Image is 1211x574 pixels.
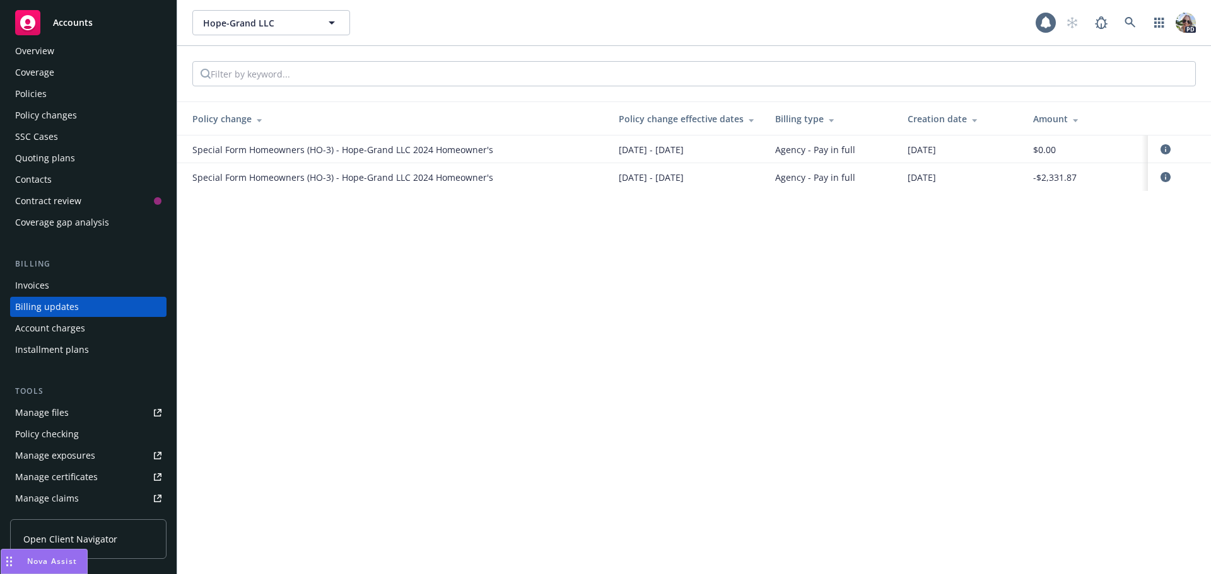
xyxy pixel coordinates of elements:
[192,10,350,35] button: Hope-Grand LLC
[1033,112,1138,125] div: Amount
[15,127,58,147] div: SSC Cases
[619,112,755,125] div: Policy change effective dates
[10,191,167,211] a: Contract review
[15,212,109,232] div: Coverage gap analysis
[15,105,77,125] div: Policy changes
[10,318,167,338] a: Account charges
[10,385,167,398] div: Tools
[10,148,167,168] a: Quoting plans
[619,143,684,156] span: [DATE] - [DATE]
[15,445,95,466] div: Manage exposures
[192,112,599,125] div: Policy change
[10,297,167,317] a: Billing updates
[908,112,1012,125] div: Creation date
[15,41,54,61] div: Overview
[15,84,47,104] div: Policies
[10,5,167,40] a: Accounts
[619,171,684,184] span: [DATE] - [DATE]
[15,148,75,168] div: Quoting plans
[1033,171,1077,184] span: -$2,331.87
[10,424,167,444] a: Policy checking
[1158,142,1173,157] a: circleInformation
[203,16,312,30] span: Hope-Grand LLC
[27,556,77,566] span: Nova Assist
[775,143,855,156] span: Agency - Pay in full
[10,84,167,104] a: Policies
[1147,10,1172,35] a: Switch app
[10,403,167,423] a: Manage files
[10,340,167,360] a: Installment plans
[15,62,54,83] div: Coverage
[10,467,167,487] a: Manage certificates
[10,127,167,147] a: SSC Cases
[908,143,936,156] span: [DATE]
[775,112,887,125] div: Billing type
[192,143,493,156] span: Special Form Homeowners (HO-3) - Hope-Grand LLC 2024 Homeowner's
[10,41,167,61] a: Overview
[10,258,167,270] div: Billing
[1033,143,1056,156] span: $0.00
[15,318,85,338] div: Account charges
[10,275,167,296] a: Invoices
[15,488,79,508] div: Manage claims
[10,212,167,232] a: Coverage gap analysis
[908,171,936,184] span: [DATE]
[1118,10,1143,35] a: Search
[15,297,79,317] div: Billing updates
[23,532,117,546] span: Open Client Navigator
[1089,10,1114,35] a: Report a Bug
[15,191,81,211] div: Contract review
[211,62,428,86] input: Filter by keyword...
[1158,169,1173,185] a: circleInformation
[15,403,69,423] div: Manage files
[10,62,167,83] a: Coverage
[15,424,79,444] div: Policy checking
[15,340,89,360] div: Installment plans
[10,488,167,508] a: Manage claims
[10,445,167,466] a: Manage exposures
[15,275,49,296] div: Invoices
[15,467,98,487] div: Manage certificates
[10,105,167,125] a: Policy changes
[775,171,855,184] span: Agency - Pay in full
[201,69,211,79] svg: Search
[53,18,93,28] span: Accounts
[1060,10,1085,35] a: Start snowing
[1176,13,1196,33] img: photo
[15,169,52,190] div: Contacts
[1,549,88,574] button: Nova Assist
[192,171,493,184] span: Special Form Homeowners (HO-3) - Hope-Grand LLC 2024 Homeowner's
[1,549,17,573] div: Drag to move
[10,169,167,190] a: Contacts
